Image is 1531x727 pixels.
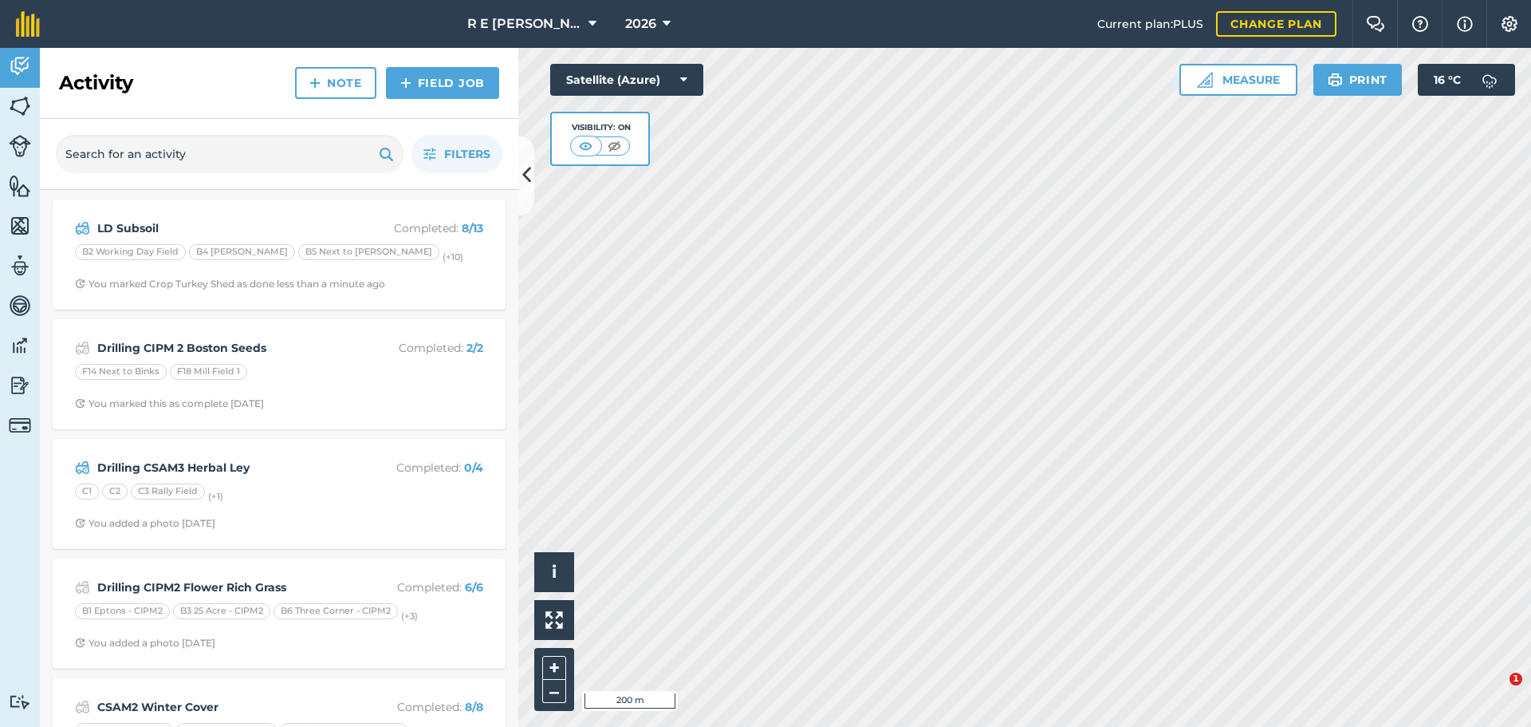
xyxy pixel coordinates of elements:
[356,579,483,596] p: Completed :
[75,364,167,380] div: F14 Next to Binks
[16,11,40,37] img: fieldmargin Logo
[75,517,215,530] div: You added a photo [DATE]
[62,568,496,659] a: Drilling CIPM2 Flower Rich GrassCompleted: 6/6B1 Eptons - CIPM2B3 25 Acre - CIPM2B6 Three Corner ...
[465,700,483,714] strong: 8 / 8
[550,64,703,96] button: Satellite (Azure)
[570,121,631,134] div: Visibility: On
[1313,64,1403,96] button: Print
[274,603,398,619] div: B6 Three Corner - CIPM2
[9,414,31,437] img: svg+xml;base64,PD94bWwgdmVyc2lvbj0iMS4wIiBlbmNvZGluZz0idXRmLTgiPz4KPCEtLSBHZW5lcmF0b3I6IEFkb2JlIE...
[545,611,563,629] img: Four arrows, one pointing top left, one top right, one bottom right and the last bottom left
[401,610,418,622] small: (+ 3 )
[75,637,215,650] div: You added a photo [DATE]
[131,484,205,500] div: C3 Rally Field
[356,219,483,237] p: Completed :
[295,67,376,99] a: Note
[1434,64,1461,96] span: 16 ° C
[464,460,483,475] strong: 0 / 4
[97,219,350,237] strong: LD Subsoil
[444,145,490,163] span: Filters
[356,459,483,476] p: Completed :
[1366,16,1385,32] img: Two speech bubbles overlapping with the left bubble in the forefront
[386,67,499,99] a: Field Job
[9,94,31,118] img: svg+xml;base64,PHN2ZyB4bWxucz0iaHR0cDovL3d3dy53My5vcmcvMjAwMC9zdmciIHdpZHRoPSI1NiIgaGVpZ2h0PSI2MC...
[97,459,350,476] strong: Drilling CSAM3 Herbal Ley
[411,135,502,173] button: Filters
[97,698,350,716] strong: CSAM2 Winter Cover
[9,54,31,78] img: svg+xml;base64,PD94bWwgdmVyc2lvbj0iMS4wIiBlbmNvZGluZz0idXRmLTgiPz4KPCEtLSBHZW5lcmF0b3I6IEFkb2JlIE...
[379,144,394,164] img: svg+xml;base64,PHN2ZyB4bWxucz0iaHR0cDovL3d3dy53My5vcmcvMjAwMC9zdmciIHdpZHRoPSIxOSIgaGVpZ2h0PSIyNC...
[62,448,496,539] a: Drilling CSAM3 Herbal LeyCompleted: 0/4C1C2C3 Rally Field(+1)Clock with arrow pointing clockwiseY...
[75,398,85,409] img: Clock with arrow pointing clockwise
[97,339,350,357] strong: Drilling CIPM 2 Boston Seeds
[1509,673,1522,686] span: 1
[542,656,566,680] button: +
[208,491,223,502] small: (+ 1 )
[309,73,321,93] img: svg+xml;base64,PHN2ZyB4bWxucz0iaHR0cDovL3d3dy53My5vcmcvMjAwMC9zdmciIHdpZHRoPSIxNCIgaGVpZ2h0PSIyNC...
[75,278,385,290] div: You marked Crop Turkey Shed as done less than a minute ago
[9,294,31,318] img: svg+xml;base64,PD94bWwgdmVyc2lvbj0iMS4wIiBlbmNvZGluZz0idXRmLTgiPz4KPCEtLSBHZW5lcmF0b3I6IEFkb2JlIE...
[1197,72,1213,88] img: Ruler icon
[75,484,99,500] div: C1
[356,698,483,716] p: Completed :
[1474,64,1505,96] img: svg+xml;base64,PD94bWwgdmVyc2lvbj0iMS4wIiBlbmNvZGluZz0idXRmLTgiPz4KPCEtLSBHZW5lcmF0b3I6IEFkb2JlIE...
[534,552,574,592] button: i
[1216,11,1336,37] a: Change plan
[552,562,557,582] span: i
[1500,16,1519,32] img: A cog icon
[466,341,483,355] strong: 2 / 2
[75,244,186,260] div: B2 Working Day Field
[56,135,403,173] input: Search for an activity
[1411,16,1430,32] img: A question mark icon
[542,680,566,703] button: –
[298,244,439,260] div: B5 Next to [PERSON_NAME]
[1457,14,1473,34] img: svg+xml;base64,PHN2ZyB4bWxucz0iaHR0cDovL3d3dy53My5vcmcvMjAwMC9zdmciIHdpZHRoPSIxNyIgaGVpZ2h0PSIxNy...
[1097,15,1203,33] span: Current plan : PLUS
[9,214,31,238] img: svg+xml;base64,PHN2ZyB4bWxucz0iaHR0cDovL3d3dy53My5vcmcvMjAwMC9zdmciIHdpZHRoPSI1NiIgaGVpZ2h0PSI2MC...
[62,329,496,420] a: Drilling CIPM 2 Boston SeedsCompleted: 2/2F14 Next to BinksF18 Mill Field 1Clock with arrow point...
[102,484,128,500] div: C2
[59,70,133,96] h2: Activity
[462,221,483,235] strong: 8 / 13
[75,458,90,477] img: svg+xml;base64,PD94bWwgdmVyc2lvbj0iMS4wIiBlbmNvZGluZz0idXRmLTgiPz4KPCEtLSBHZW5lcmF0b3I6IEFkb2JlIE...
[465,580,483,595] strong: 6 / 6
[75,397,264,410] div: You marked this as complete [DATE]
[75,638,85,648] img: Clock with arrow pointing clockwise
[75,603,170,619] div: B1 Eptons - CIPM2
[1477,673,1515,711] iframe: Intercom live chat
[75,279,85,289] img: Clock with arrow pointing clockwise
[75,338,90,358] img: svg+xml;base64,PD94bWwgdmVyc2lvbj0iMS4wIiBlbmNvZGluZz0idXRmLTgiPz4KPCEtLSBHZW5lcmF0b3I6IEFkb2JlIE...
[1179,64,1297,96] button: Measure
[9,694,31,709] img: svg+xml;base64,PD94bWwgdmVyc2lvbj0iMS4wIiBlbmNvZGluZz0idXRmLTgiPz4KPCEtLSBHZW5lcmF0b3I6IEFkb2JlIE...
[75,219,90,238] img: svg+xml;base64,PD94bWwgdmVyc2lvbj0iMS4wIiBlbmNvZGluZz0idXRmLTgiPz4KPCEtLSBHZW5lcmF0b3I6IEFkb2JlIE...
[576,138,596,154] img: svg+xml;base64,PHN2ZyB4bWxucz0iaHR0cDovL3d3dy53My5vcmcvMjAwMC9zdmciIHdpZHRoPSI1MCIgaGVpZ2h0PSI0MC...
[173,603,270,619] div: B3 25 Acre - CIPM2
[1418,64,1515,96] button: 16 °C
[443,251,463,263] small: (+ 10 )
[467,14,582,34] span: R E [PERSON_NAME]
[9,254,31,278] img: svg+xml;base64,PD94bWwgdmVyc2lvbj0iMS4wIiBlbmNvZGluZz0idXRmLTgiPz4KPCEtLSBHZW5lcmF0b3I6IEFkb2JlIE...
[62,209,496,300] a: LD SubsoilCompleted: 8/13B2 Working Day FieldB4 [PERSON_NAME]B5 Next to [PERSON_NAME](+10)Clock w...
[9,174,31,198] img: svg+xml;base64,PHN2ZyB4bWxucz0iaHR0cDovL3d3dy53My5vcmcvMjAwMC9zdmciIHdpZHRoPSI1NiIgaGVpZ2h0PSI2MC...
[356,339,483,357] p: Completed :
[604,138,624,154] img: svg+xml;base64,PHN2ZyB4bWxucz0iaHR0cDovL3d3dy53My5vcmcvMjAwMC9zdmciIHdpZHRoPSI1MCIgaGVpZ2h0PSI0MC...
[9,373,31,397] img: svg+xml;base64,PD94bWwgdmVyc2lvbj0iMS4wIiBlbmNvZGluZz0idXRmLTgiPz4KPCEtLSBHZW5lcmF0b3I6IEFkb2JlIE...
[1328,70,1343,89] img: svg+xml;base64,PHN2ZyB4bWxucz0iaHR0cDovL3d3dy53My5vcmcvMjAwMC9zdmciIHdpZHRoPSIxOSIgaGVpZ2h0PSIyNC...
[75,518,85,528] img: Clock with arrow pointing clockwise
[75,578,90,597] img: svg+xml;base64,PD94bWwgdmVyc2lvbj0iMS4wIiBlbmNvZGluZz0idXRmLTgiPz4KPCEtLSBHZW5lcmF0b3I6IEFkb2JlIE...
[9,135,31,157] img: svg+xml;base64,PD94bWwgdmVyc2lvbj0iMS4wIiBlbmNvZGluZz0idXRmLTgiPz4KPCEtLSBHZW5lcmF0b3I6IEFkb2JlIE...
[189,244,295,260] div: B4 [PERSON_NAME]
[625,14,656,34] span: 2026
[97,579,350,596] strong: Drilling CIPM2 Flower Rich Grass
[400,73,411,93] img: svg+xml;base64,PHN2ZyB4bWxucz0iaHR0cDovL3d3dy53My5vcmcvMjAwMC9zdmciIHdpZHRoPSIxNCIgaGVpZ2h0PSIyNC...
[170,364,247,380] div: F18 Mill Field 1
[9,334,31,358] img: svg+xml;base64,PD94bWwgdmVyc2lvbj0iMS4wIiBlbmNvZGluZz0idXRmLTgiPz4KPCEtLSBHZW5lcmF0b3I6IEFkb2JlIE...
[75,697,90,717] img: svg+xml;base64,PD94bWwgdmVyc2lvbj0iMS4wIiBlbmNvZGluZz0idXRmLTgiPz4KPCEtLSBHZW5lcmF0b3I6IEFkb2JlIE...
